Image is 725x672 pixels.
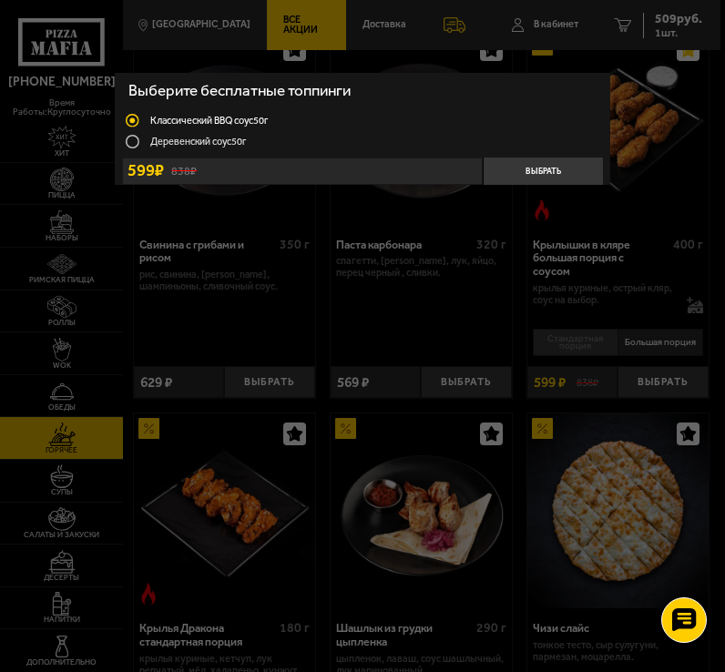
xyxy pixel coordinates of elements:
li: Деревенский соус [126,131,599,152]
s: 838 ₽ [171,166,197,177]
li: Класcический BBQ соус [126,110,599,131]
button: Выбрать [483,158,603,185]
label: Класcический BBQ соус 50г [126,110,599,131]
span: 599 ₽ [128,162,164,179]
h4: Выберите бесплатные топпинги [122,80,604,106]
label: Деревенский соус 50г [126,131,599,152]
